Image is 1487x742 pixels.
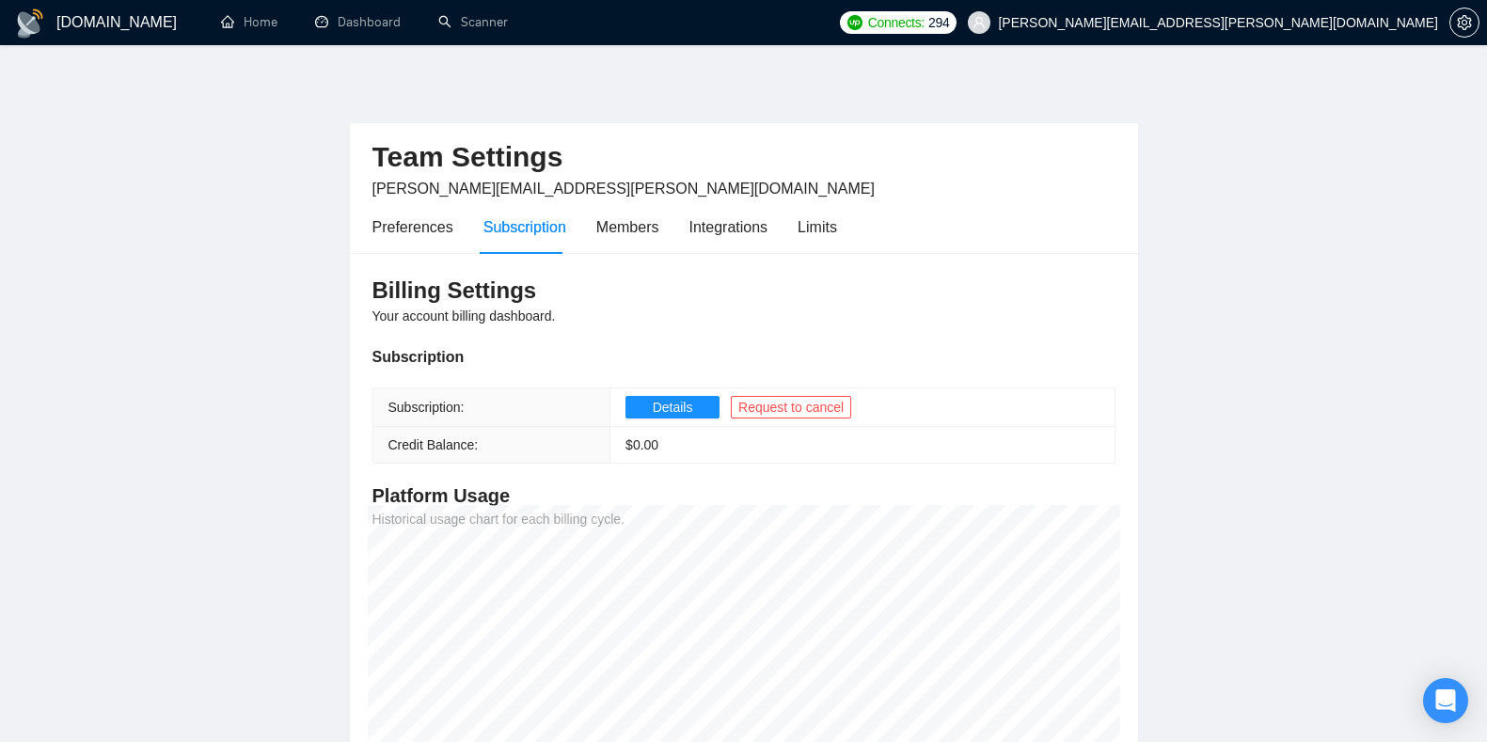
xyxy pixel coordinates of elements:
h3: Billing Settings [372,276,1115,306]
div: Members [596,215,659,239]
div: Preferences [372,215,453,239]
h4: Platform Usage [372,482,1115,509]
span: [PERSON_NAME][EMAIL_ADDRESS][PERSON_NAME][DOMAIN_NAME] [372,181,875,197]
button: Request to cancel [731,396,851,418]
span: setting [1450,15,1479,30]
button: Details [625,396,720,418]
span: 294 [928,12,949,33]
button: setting [1449,8,1479,38]
a: setting [1449,15,1479,30]
div: Integrations [689,215,768,239]
span: Connects: [868,12,925,33]
span: user [973,16,986,29]
div: Open Intercom Messenger [1423,678,1468,723]
img: logo [15,8,45,39]
span: Your account billing dashboard. [372,308,556,324]
span: Credit Balance: [388,437,479,452]
span: Subscription: [388,400,465,415]
span: Details [653,397,693,418]
img: upwork-logo.png [847,15,862,30]
div: Limits [798,215,837,239]
span: $ 0.00 [625,437,658,452]
a: dashboardDashboard [315,14,401,30]
h2: Team Settings [372,138,1115,177]
div: Subscription [483,215,566,239]
a: homeHome [221,14,277,30]
a: searchScanner [438,14,508,30]
span: Request to cancel [738,397,844,418]
div: Subscription [372,345,1115,369]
